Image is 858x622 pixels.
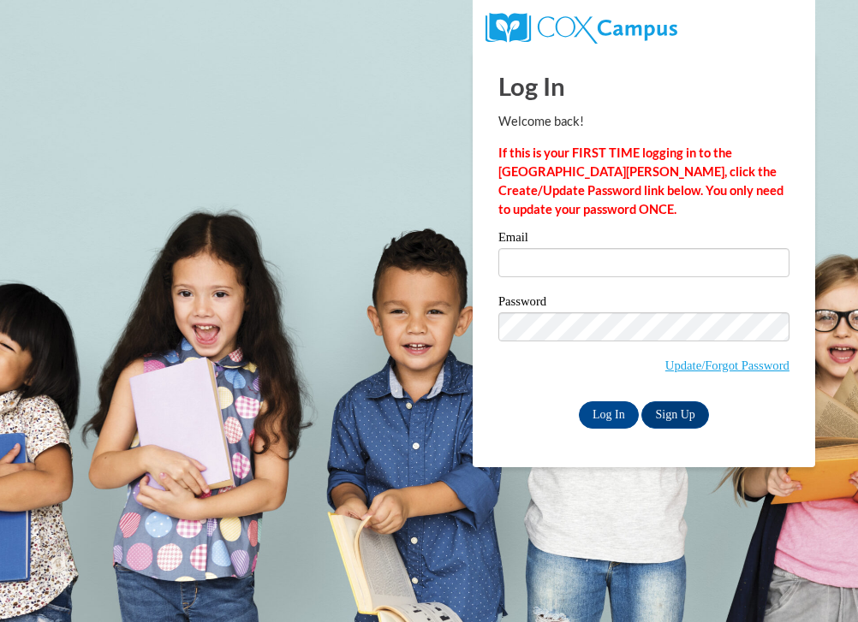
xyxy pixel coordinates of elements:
input: Log In [579,401,639,429]
p: Welcome back! [498,112,789,131]
img: COX Campus [486,13,677,44]
label: Password [498,295,789,312]
a: Update/Forgot Password [665,358,789,372]
h1: Log In [498,68,789,104]
label: Email [498,231,789,248]
strong: If this is your FIRST TIME logging in to the [GEOGRAPHIC_DATA][PERSON_NAME], click the Create/Upd... [498,145,784,216]
a: Sign Up [641,401,708,429]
